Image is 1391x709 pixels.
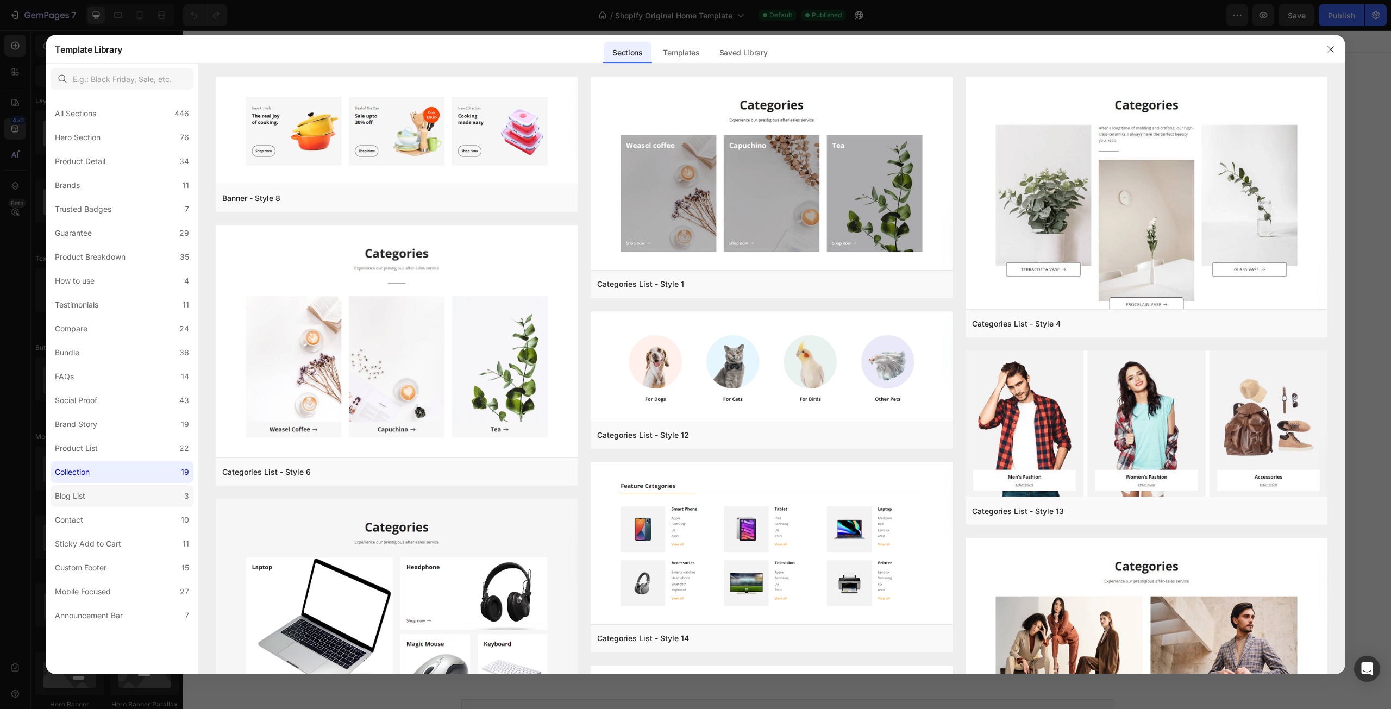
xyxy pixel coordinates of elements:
[55,131,101,144] div: Hero Section
[596,45,630,58] span: Slideshow
[30,17,53,26] div: v 4.0.25
[179,394,189,407] div: 43
[591,77,953,272] img: cl1.png
[711,42,776,64] div: Saved Library
[222,192,280,205] div: Banner - Style 8
[55,585,111,598] div: Mobile Focused
[972,317,1061,330] div: Categories List - Style 4
[592,332,633,346] span: Multicolumn
[179,227,189,240] div: 29
[1354,656,1380,682] div: Open Intercom Messenger
[55,513,83,526] div: Contact
[597,278,684,291] div: Categories List - Style 1
[183,298,189,311] div: 11
[55,107,96,120] div: All Sections
[55,274,95,287] div: How to use
[183,179,189,192] div: 11
[55,346,79,359] div: Bundle
[567,448,658,461] span: Shopify section: feature-list
[587,620,638,633] span: Image with text
[55,179,80,192] div: Brands
[181,418,189,431] div: 19
[591,462,953,626] img: cl14.png
[17,28,26,37] img: website_grey.svg
[55,155,105,168] div: Product Detail
[591,311,953,423] img: cl12.png
[222,466,311,479] div: Categories List - Style 6
[55,418,97,431] div: Brand Story
[590,217,635,230] span: Collection list
[572,160,654,173] span: Highlight text with image
[55,466,90,479] div: Collection
[55,298,98,311] div: Testimonials
[185,203,189,216] div: 7
[55,203,111,216] div: Trusted Badges
[216,225,578,462] img: thumb.png
[216,77,578,186] img: b8.png
[123,63,132,72] img: tab_keywords_by_traffic_grey.svg
[55,394,97,407] div: Social Proof
[55,227,92,240] div: Guarantee
[181,513,189,526] div: 10
[44,63,53,72] img: tab_domain_overview_orange.svg
[184,274,189,287] div: 4
[135,64,166,71] div: Mots-clés
[180,131,189,144] div: 76
[174,107,189,120] div: 446
[179,346,189,359] div: 36
[181,370,189,383] div: 14
[597,429,689,442] div: Categories List - Style 12
[972,505,1064,518] div: Categories List - Style 13
[585,275,640,288] span: Products bundle
[580,678,646,691] span: Products showcase
[55,609,123,622] div: Announcement Bar
[180,585,189,598] div: 27
[654,42,708,64] div: Templates
[55,561,106,574] div: Custom Footer
[181,561,189,574] div: 15
[55,537,121,550] div: Sticky Add to Cart
[55,490,85,503] div: Blog List
[597,632,689,645] div: Categories List - Style 14
[183,537,189,550] div: 11
[179,442,189,455] div: 22
[55,370,74,383] div: FAQs
[55,250,126,263] div: Product Breakdown
[181,466,189,479] div: 19
[55,35,122,64] h2: Template Library
[966,350,1327,499] img: cl13.png
[598,505,627,518] span: Rich text
[179,155,189,168] div: 34
[966,77,1327,332] img: cl4.png
[604,42,651,64] div: Sections
[591,102,634,115] span: Product tabs
[591,390,634,403] span: Card images
[180,250,189,263] div: 35
[184,490,189,503] div: 3
[55,322,87,335] div: Compare
[179,322,189,335] div: 24
[185,609,189,622] div: 7
[28,28,123,37] div: Domaine: [DOMAIN_NAME]
[51,68,193,90] input: E.g.: Black Friday, Sale, etc.
[586,563,639,576] span: Custom content
[56,64,84,71] div: Domaine
[17,17,26,26] img: logo_orange.svg
[55,442,98,455] div: Product List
